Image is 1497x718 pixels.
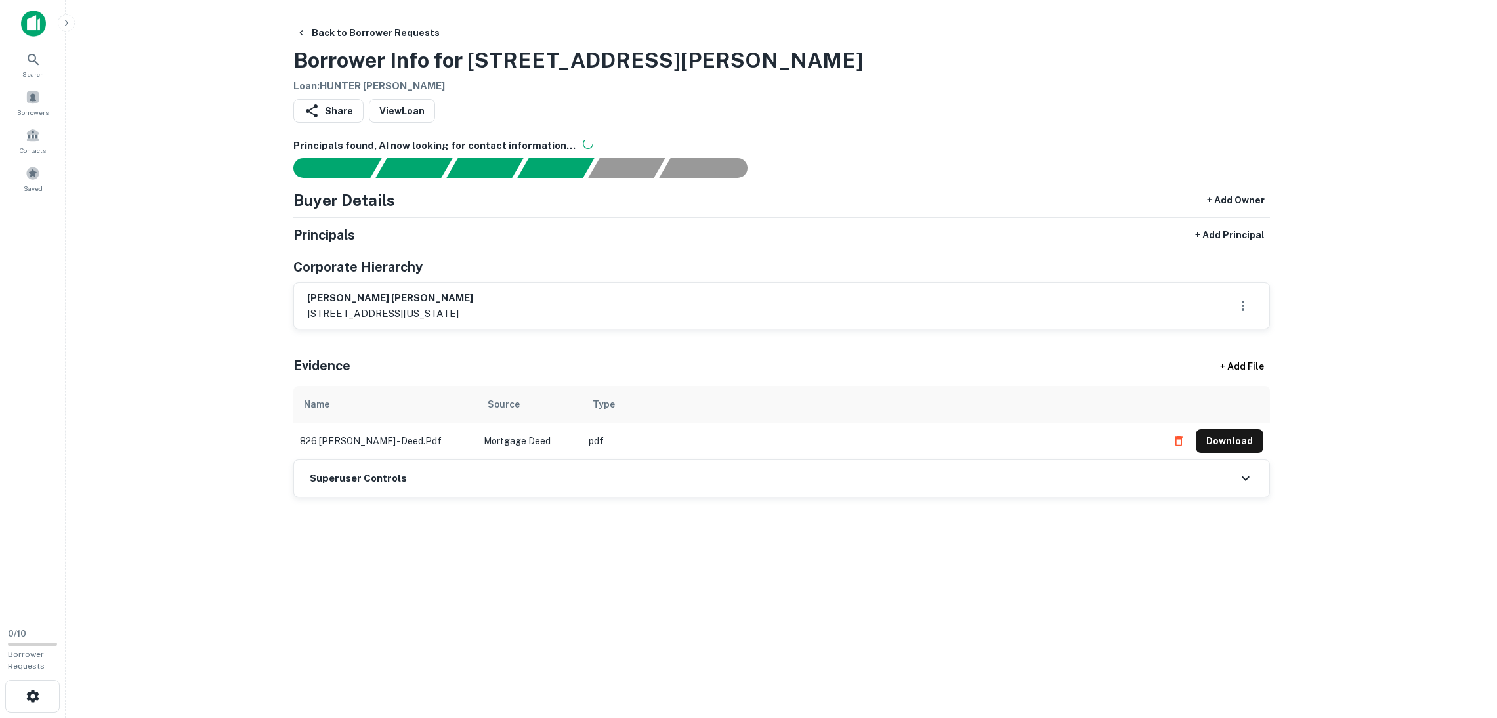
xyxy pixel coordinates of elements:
img: capitalize-icon.png [21,11,46,37]
h5: Principals [293,225,355,245]
a: Contacts [4,123,62,158]
button: Download [1196,429,1263,453]
div: scrollable content [293,386,1270,459]
th: Source [477,386,582,423]
h6: Principals found, AI now looking for contact information... [293,138,1270,154]
a: ViewLoan [369,99,435,123]
div: AI fulfillment process complete. [660,158,763,178]
p: [STREET_ADDRESS][US_STATE] [307,306,473,322]
span: Search [22,69,44,79]
span: Borrower Requests [8,650,45,671]
span: Contacts [20,145,46,156]
button: Delete file [1167,431,1191,452]
th: Name [293,386,477,423]
button: + Add Principal [1190,223,1270,247]
h6: [PERSON_NAME] [PERSON_NAME] [307,291,473,306]
div: Documents found, AI parsing details... [446,158,523,178]
button: + Add Owner [1202,188,1270,212]
td: Mortgage Deed [477,423,582,459]
div: Principals found, AI now looking for contact information... [517,158,594,178]
div: Source [488,396,520,412]
h5: Evidence [293,356,350,375]
h3: Borrower Info for [STREET_ADDRESS][PERSON_NAME] [293,45,863,76]
td: pdf [582,423,1160,459]
h6: Superuser Controls [310,471,407,486]
a: Search [4,47,62,82]
a: Saved [4,161,62,196]
button: Share [293,99,364,123]
h5: Corporate Hierarchy [293,257,423,277]
span: Saved [24,183,43,194]
div: Your request is received and processing... [375,158,452,178]
div: Name [304,396,329,412]
h6: Loan : HUNTER [PERSON_NAME] [293,79,863,94]
a: Borrowers [4,85,62,120]
button: Back to Borrower Requests [291,21,445,45]
td: 826 [PERSON_NAME] - deed.pdf [293,423,477,459]
div: Sending borrower request to AI... [278,158,376,178]
div: Type [593,396,615,412]
span: Borrowers [17,107,49,117]
div: + Add File [1196,354,1288,378]
th: Type [582,386,1160,423]
h4: Buyer Details [293,188,395,212]
div: Principals found, still searching for contact information. This may take time... [588,158,665,178]
span: 0 / 10 [8,629,26,639]
iframe: Chat Widget [1431,613,1497,676]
